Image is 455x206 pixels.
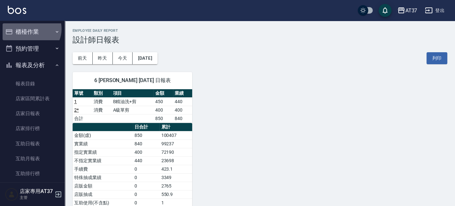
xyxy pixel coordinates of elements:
[133,173,159,182] td: 0
[133,156,159,165] td: 440
[73,182,133,190] td: 店販金額
[73,173,133,182] td: 特殊抽成業績
[73,131,133,139] td: 金額(虛)
[73,29,447,33] h2: Employee Daily Report
[3,166,62,181] a: 互助排行榜
[154,106,173,114] td: 400
[133,190,159,199] td: 0
[8,6,26,14] img: Logo
[92,97,111,106] td: 消費
[73,190,133,199] td: 店販抽成
[3,40,62,57] button: 預約管理
[111,106,153,114] td: A級單剪
[133,123,159,131] th: 日合計
[173,89,192,98] th: 業績
[159,156,192,165] td: 23698
[73,165,133,173] td: 手續費
[111,89,153,98] th: 項目
[173,114,192,123] td: 840
[133,52,157,64] button: [DATE]
[159,123,192,131] th: 累計
[74,99,77,104] a: 1
[73,139,133,148] td: 實業績
[20,188,53,195] h5: 店家專用AT37
[20,195,53,200] p: 主管
[113,52,133,64] button: 今天
[159,173,192,182] td: 3349
[154,97,173,106] td: 450
[93,52,113,64] button: 昨天
[3,151,62,166] a: 互助月報表
[133,182,159,190] td: 0
[159,165,192,173] td: 423.1
[3,181,62,196] a: 互助點數明細
[111,97,153,106] td: B精油洗+剪
[133,165,159,173] td: 0
[133,131,159,139] td: 850
[3,91,62,106] a: 店家區間累計表
[173,106,192,114] td: 400
[3,76,62,91] a: 報表目錄
[133,148,159,156] td: 400
[3,23,62,40] button: 櫃檯作業
[73,148,133,156] td: 指定實業績
[422,5,447,17] button: 登出
[73,35,447,44] h3: 設計師日報表
[73,156,133,165] td: 不指定實業績
[73,89,92,98] th: 單號
[73,52,93,64] button: 前天
[3,121,62,136] a: 店家排行榜
[73,89,192,123] table: a dense table
[3,106,62,121] a: 店家日報表
[159,190,192,199] td: 550.9
[159,131,192,139] td: 100407
[92,89,111,98] th: 類別
[405,6,417,15] div: AT37
[73,114,92,123] td: 合計
[92,106,111,114] td: 消費
[80,77,184,84] span: 6 [PERSON_NAME] [DATE] 日報表
[159,182,192,190] td: 2765
[133,139,159,148] td: 840
[173,97,192,106] td: 440
[159,148,192,156] td: 72190
[395,4,420,17] button: AT37
[5,188,18,201] img: Person
[426,52,447,64] button: 列印
[154,89,173,98] th: 金額
[159,139,192,148] td: 99237
[154,114,173,123] td: 850
[3,57,62,74] button: 報表及分析
[3,136,62,151] a: 互助日報表
[379,4,391,17] button: save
